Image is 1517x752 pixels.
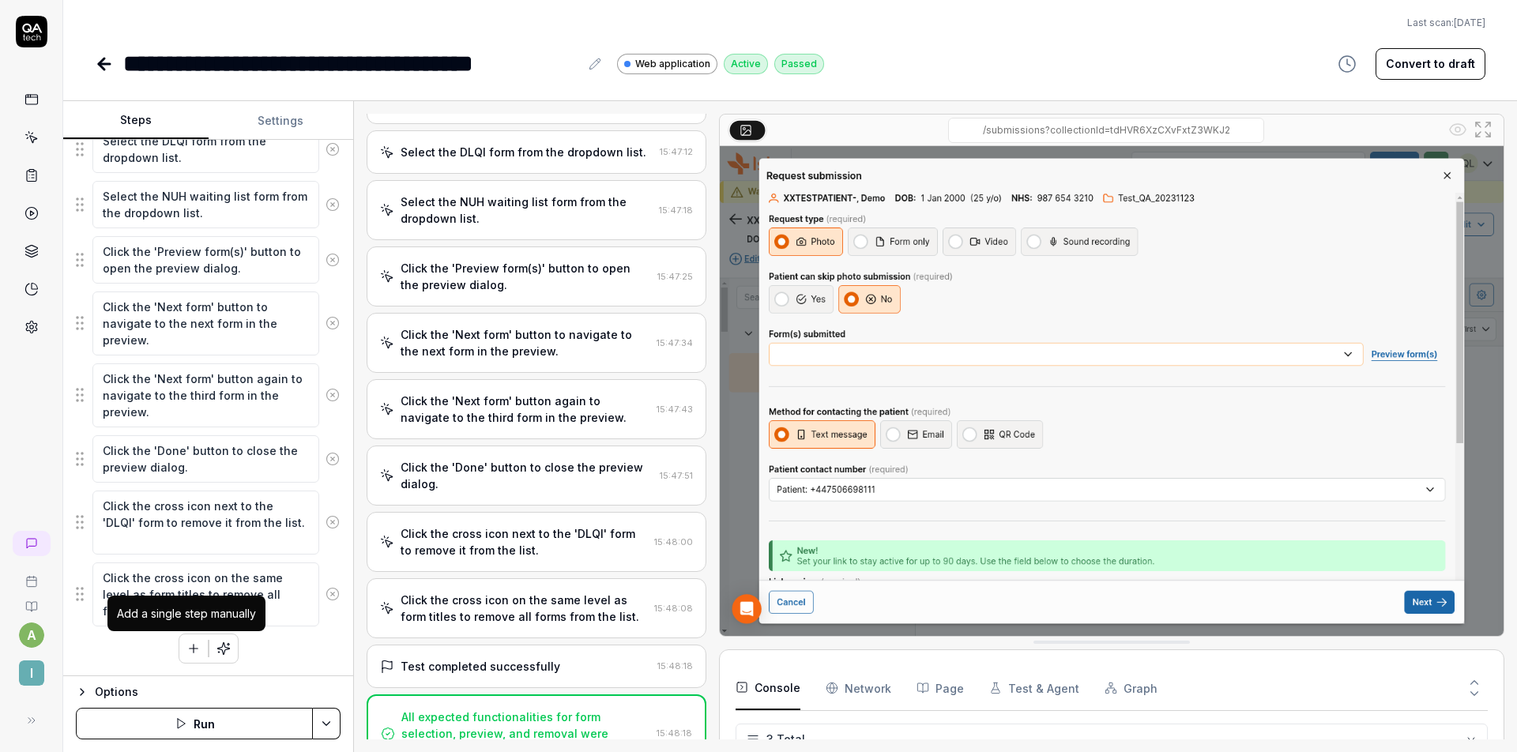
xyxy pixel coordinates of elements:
[63,102,209,140] button: Steps
[76,235,341,284] div: Suggestions
[76,180,341,229] div: Suggestions
[1454,17,1485,28] time: [DATE]
[319,307,346,339] button: Remove step
[6,562,56,588] a: Book a call with us
[76,125,341,174] div: Suggestions
[401,260,651,293] div: Click the 'Preview form(s)' button to open the preview dialog.
[401,144,646,160] div: Select the DLQI form from the dropdown list.
[209,102,354,140] button: Settings
[401,326,650,359] div: Click the 'Next form' button to navigate to the next form in the preview.
[19,622,44,648] button: a
[401,194,653,227] div: Select the NUH waiting list form from the dropdown list.
[724,54,768,74] div: Active
[657,728,692,739] time: 15:48:18
[657,271,693,282] time: 15:47:25
[319,379,346,411] button: Remove step
[659,205,693,216] time: 15:47:18
[76,682,341,701] button: Options
[826,666,891,710] button: Network
[774,54,824,74] div: Passed
[720,146,1504,636] img: Screenshot
[76,434,341,483] div: Suggestions
[1105,666,1158,710] button: Graph
[95,682,341,701] div: Options
[319,189,346,220] button: Remove step
[319,244,346,276] button: Remove step
[401,592,648,625] div: Click the cross icon on the same level as form titles to remove all forms from the list.
[1328,48,1366,80] button: View version history
[1376,48,1485,80] button: Convert to draft
[319,506,346,538] button: Remove step
[917,666,964,710] button: Page
[1445,117,1470,142] button: Show all interative elements
[319,443,346,475] button: Remove step
[401,459,653,492] div: Click the 'Done' button to close the preview dialog.
[1470,117,1496,142] button: Open in full screen
[401,658,560,675] div: Test completed successfully
[76,708,313,739] button: Run
[19,660,44,686] span: I
[657,337,693,348] time: 15:47:34
[401,393,650,426] div: Click the 'Next form' button again to navigate to the third form in the preview.
[657,404,693,415] time: 15:47:43
[76,562,341,627] div: Suggestions
[6,648,56,689] button: I
[660,146,693,157] time: 15:47:12
[6,588,56,613] a: Documentation
[1407,16,1485,30] button: Last scan:[DATE]
[319,578,346,610] button: Remove step
[76,363,341,428] div: Suggestions
[654,536,693,547] time: 15:48:00
[76,291,341,356] div: Suggestions
[736,666,800,710] button: Console
[657,660,693,671] time: 15:48:18
[654,603,693,614] time: 15:48:08
[617,53,717,74] a: Web application
[1407,16,1485,30] span: Last scan:
[76,490,341,555] div: Suggestions
[13,531,51,556] a: New conversation
[401,525,648,558] div: Click the cross icon next to the 'DLQI' form to remove it from the list.
[989,666,1079,710] button: Test & Agent
[635,57,710,71] span: Web application
[319,133,346,165] button: Remove step
[660,470,693,481] time: 15:47:51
